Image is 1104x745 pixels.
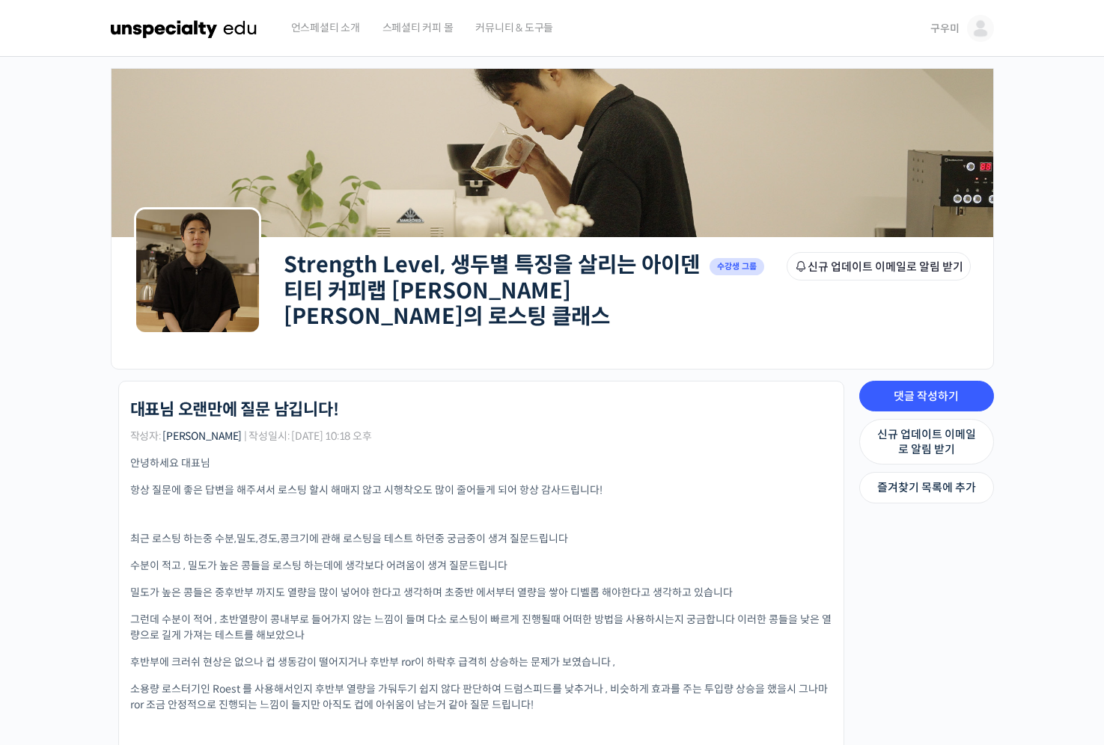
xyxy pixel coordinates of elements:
[130,531,832,547] p: 최근 로스팅 하는중 수분,밀도,경도,콩크기에 관해 로스팅을 테스트 하던중 궁금중이 생겨 질문드립니다
[130,431,372,441] span: 작성자: | 작성일시: [DATE] 10:18 오후
[284,251,700,330] a: Strength Level, 생두별 특징을 살리는 아이덴티티 커피랩 [PERSON_NAME] [PERSON_NAME]의 로스팅 클래스
[130,558,832,574] p: 수분이 적고 , 밀도가 높은 콩들을 로스팅 하는데에 생각보다 어려움이 생겨 질문드립니다
[130,585,832,601] p: 밀도가 높은 콩들은 중후반부 까지도 열량을 많이 넣어야 한다고 생각하며 초중반 에서부터 열량을 쌓아 디벨롭 해야한다고 생각하고 있습니다
[710,258,765,275] span: 수강생 그룹
[930,22,959,35] span: 구우미
[859,381,994,412] a: 댓글 작성하기
[162,429,242,443] a: [PERSON_NAME]
[130,654,832,670] p: 후반부에 크러쉬 현상은 없으나 컵 생동감이 떨어지거나 후반부 ror이 하락후 급격히 상승하는 문제가 보였습니다 ,
[130,456,832,471] p: 안녕하세요 대표님
[134,207,261,334] img: Group logo of Strength Level, 생두별 특징을 살리는 아이덴티티 커피랩 윤원균 대표의 로스팅 클래스
[859,419,994,465] a: 신규 업데이트 이메일로 알림 받기
[130,681,832,713] p: 소용량 로스터기인 Roest 를 사용해서인지 후반부 열량을 가둬두기 쉽지 않다 판단하여 드럼스피드를 낮추거나 , 비슷하게 효과를 주는 투입량 상승을 했을시 그나마 ror 조금...
[130,612,832,643] p: 그런데 수분이 적어 , 초반열량이 콩내부로 들어가지 않는 느낌이 들며 다소 로스팅이 빠르게 진행될때 어떠한 방법을 사용하시는지 궁금합니다 이러한 콩들을 낮은 열량으로 길게 가...
[130,400,339,420] h1: 대표님 오랜만에 질문 남깁니다!
[859,472,994,503] a: 즐겨찾기 목록에 추가
[787,252,971,280] button: 신규 업데이트 이메일로 알림 받기
[130,482,832,498] p: 항상 질문에 좋은 답변을 해주셔서 로스팅 할시 해매지 않고 시행착오도 많이 줄어들게 되어 항상 감사드립니다!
